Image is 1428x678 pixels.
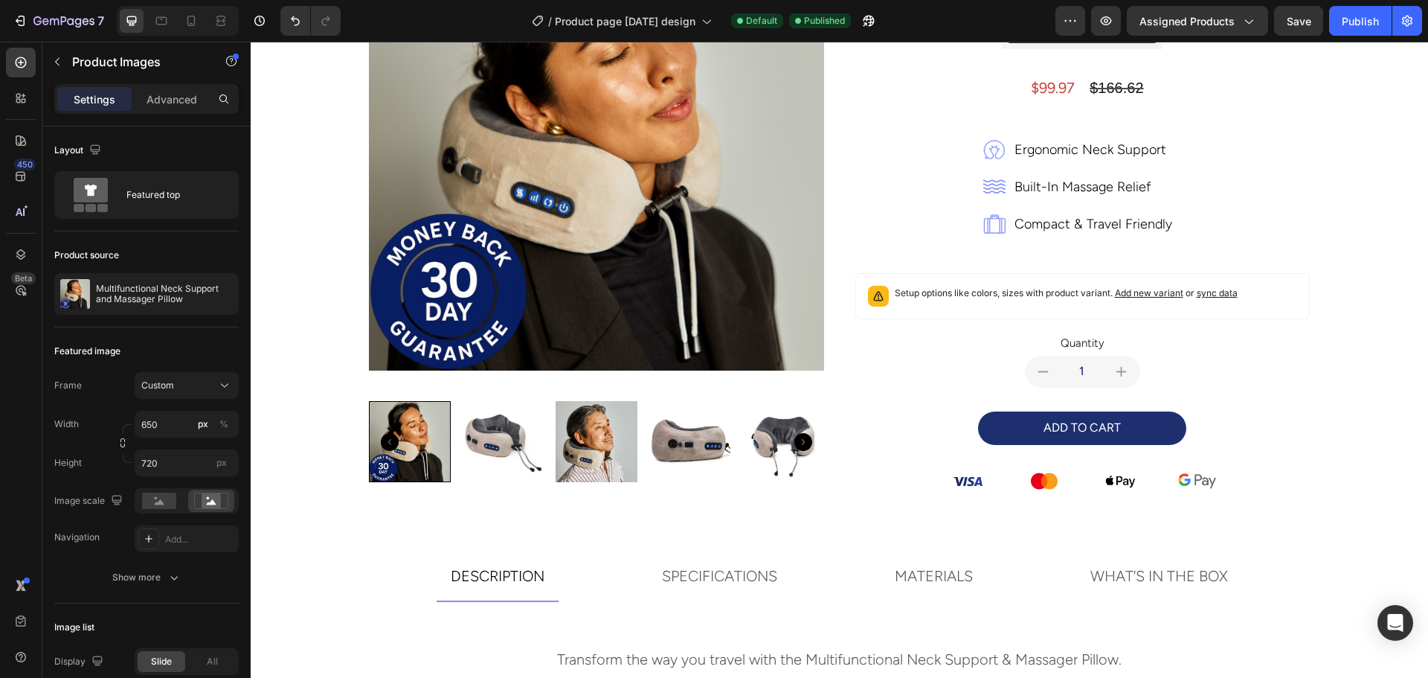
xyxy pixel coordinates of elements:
button: 7 [6,6,111,36]
span: Default [746,14,777,28]
div: % [219,418,228,431]
span: / [548,13,552,29]
div: Quantity [605,293,1060,311]
input: px% [135,411,239,438]
button: px [215,415,233,433]
img: gempages_552430879104828215-8f8dd938-a02e-4e4c-b684-5189d98f9e72.png [927,432,965,447]
span: Product page [DATE] design [555,13,695,29]
div: ADD TO CART [793,376,870,397]
span: Add new variant [864,246,933,257]
p: Settings [74,92,115,107]
div: Featured top [126,178,217,212]
p: Setup options like colors, sizes with product variant. [644,244,987,259]
p: Advanced [147,92,197,107]
div: Image scale [54,491,126,511]
p: Multifunctional Neck Support and Massager Pillow [96,284,233,304]
p: MATERIALS [644,518,722,551]
div: Undo/Redo [280,6,341,36]
p: WHAT’S IN THE BOX [840,518,977,551]
span: Assigned Products [1139,13,1235,29]
div: Publish [1342,13,1379,29]
span: px [216,457,227,468]
div: 450 [14,159,36,170]
p: compact & travel friendly [764,166,922,199]
button: Publish [1329,6,1392,36]
div: Navigation [54,531,100,544]
div: Image list [54,621,94,634]
button: Save [1274,6,1323,36]
label: Height [54,456,82,470]
span: Slide [151,655,172,668]
iframe: To enrich screen reader interactions, please activate Accessibility in Grammarly extension settings [251,42,1428,678]
span: Save [1287,15,1311,28]
p: ergonomic neck support [764,92,916,124]
button: Show more [54,564,239,591]
span: Custom [141,379,174,392]
div: $99.97 [605,28,826,64]
div: Product source [54,249,119,262]
p: SPECIFICATIONS [411,518,527,551]
span: or [933,246,987,257]
div: Display [54,652,106,672]
div: Show more [112,570,181,585]
span: All [207,655,218,668]
label: Frame [54,379,82,392]
input: quantity [811,314,852,346]
p: Product Images [72,53,199,71]
img: gempages_552430879104828215-d24f1454-989f-4d45-8e1c-7770a66066ec.png [698,427,736,452]
div: $166.62 [837,31,1059,61]
button: increment [852,314,890,346]
img: product feature img [60,279,90,309]
div: Layout [54,141,104,161]
img: gempages_552430879104828215-90e8e45f-cfe2-4ad8-859d-20d703dbab41.png [851,427,889,452]
button: Carousel Next Arrow [544,391,562,409]
span: Published [804,14,845,28]
button: decrement [774,314,811,346]
button: ADD TO CART [727,370,936,403]
div: px [198,418,208,431]
label: Width [54,418,79,431]
span: sync data [946,246,987,257]
button: Assigned Products [1127,6,1268,36]
button: % [194,415,212,433]
button: Custom [135,372,239,399]
div: Open Intercom Messenger [1377,605,1413,641]
div: Add... [165,533,235,546]
p: 7 [97,12,104,30]
input: px [135,450,239,476]
div: Beta [11,272,36,284]
div: Featured image [54,345,120,358]
img: gempages_552430879104828215-3ffef36c-cda1-4dcd-8313-f9aac973ea81.png [775,427,812,452]
p: DESCRIPTION [200,518,294,551]
p: built-in massage relief [764,129,900,161]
